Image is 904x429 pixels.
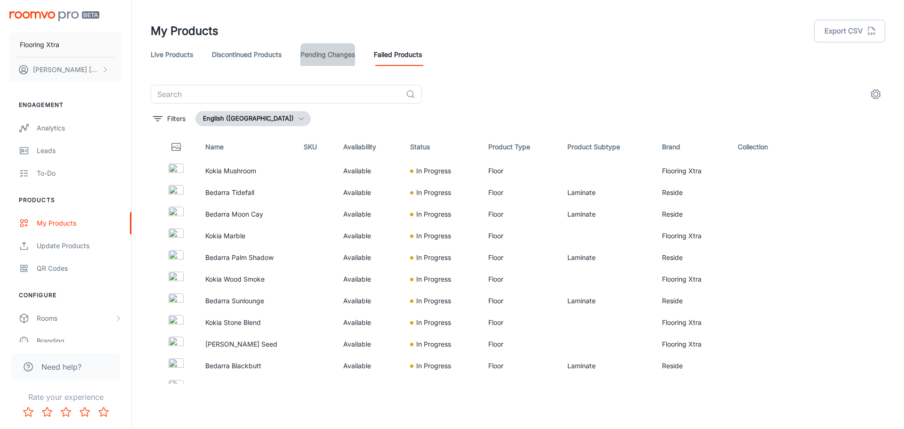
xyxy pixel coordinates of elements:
[205,187,289,198] p: Bedarra Tidefall
[336,377,403,398] td: Available
[37,218,122,228] div: My Products
[481,355,560,377] td: Floor
[416,166,451,176] p: In Progress
[9,11,99,21] img: Roomvo PRO Beta
[151,43,193,66] a: Live Products
[205,274,289,284] p: Kokia Wood Smoke
[205,209,289,219] p: Bedarra Moon Cay
[37,146,122,156] div: Leads
[481,290,560,312] td: Floor
[336,203,403,225] td: Available
[416,231,451,241] p: In Progress
[481,247,560,268] td: Floor
[198,134,296,160] th: Name
[300,43,355,66] a: Pending Changes
[416,361,451,371] p: In Progress
[654,355,731,377] td: Reside
[336,355,403,377] td: Available
[205,252,289,263] p: Bedarra Palm Shadow
[38,403,56,421] button: Rate 2 star
[481,312,560,333] td: Floor
[336,268,403,290] td: Available
[9,57,122,82] button: [PERSON_NAME] [PERSON_NAME]
[654,312,731,333] td: Flooring Xtra
[481,134,560,160] th: Product Type
[336,225,403,247] td: Available
[336,312,403,333] td: Available
[654,268,731,290] td: Flooring Xtra
[336,182,403,203] td: Available
[205,361,289,371] p: Bedarra Blackbutt
[20,40,59,50] p: Flooring Xtra
[195,111,311,126] button: English ([GEOGRAPHIC_DATA])
[654,225,731,247] td: Flooring Xtra
[481,182,560,203] td: Floor
[33,65,99,75] p: [PERSON_NAME] [PERSON_NAME]
[654,182,731,203] td: Reside
[814,20,885,42] button: Export CSV
[151,23,218,40] h1: My Products
[37,263,122,274] div: QR Codes
[205,317,289,328] p: Kokia Stone Blend
[403,134,481,160] th: Status
[560,182,654,203] td: Laminate
[56,403,75,421] button: Rate 3 star
[151,111,188,126] button: filter
[212,43,282,66] a: Discontinued Products
[416,339,451,349] p: In Progress
[205,231,289,241] p: Kokia Marble
[654,290,731,312] td: Reside
[8,391,124,403] p: Rate your experience
[481,203,560,225] td: Floor
[167,113,186,124] p: Filters
[560,355,654,377] td: Laminate
[416,296,451,306] p: In Progress
[481,225,560,247] td: Floor
[94,403,113,421] button: Rate 5 star
[19,403,38,421] button: Rate 1 star
[416,252,451,263] p: In Progress
[560,134,654,160] th: Product Subtype
[75,403,94,421] button: Rate 4 star
[416,187,451,198] p: In Progress
[730,134,799,160] th: Collection
[296,134,336,160] th: SKU
[37,123,122,133] div: Analytics
[481,333,560,355] td: Floor
[9,32,122,57] button: Flooring Xtra
[416,274,451,284] p: In Progress
[481,377,560,398] td: Floor
[416,382,451,393] p: In Progress
[560,203,654,225] td: Laminate
[336,333,403,355] td: Available
[481,268,560,290] td: Floor
[654,160,731,182] td: Flooring Xtra
[205,166,289,176] p: Kokia Mushroom
[336,160,403,182] td: Available
[416,317,451,328] p: In Progress
[654,377,731,398] td: Flooring Xtra
[170,141,182,153] svg: Thumbnail
[336,134,403,160] th: Availability
[560,247,654,268] td: Laminate
[205,296,289,306] p: Bedarra Sunlounge
[560,290,654,312] td: Laminate
[866,85,885,104] button: settings
[654,333,731,355] td: Flooring Xtra
[654,203,731,225] td: Reside
[336,247,403,268] td: Available
[654,134,731,160] th: Brand
[481,160,560,182] td: Floor
[37,313,114,324] div: Rooms
[151,85,402,104] input: Search
[37,168,122,178] div: To-do
[205,382,289,393] p: Kokia Almost Black
[336,290,403,312] td: Available
[205,339,289,349] p: [PERSON_NAME] Seed
[41,361,81,372] span: Need help?
[654,247,731,268] td: Reside
[416,209,451,219] p: In Progress
[374,43,422,66] a: Failed Products
[37,336,122,346] div: Branding
[37,241,122,251] div: Update Products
